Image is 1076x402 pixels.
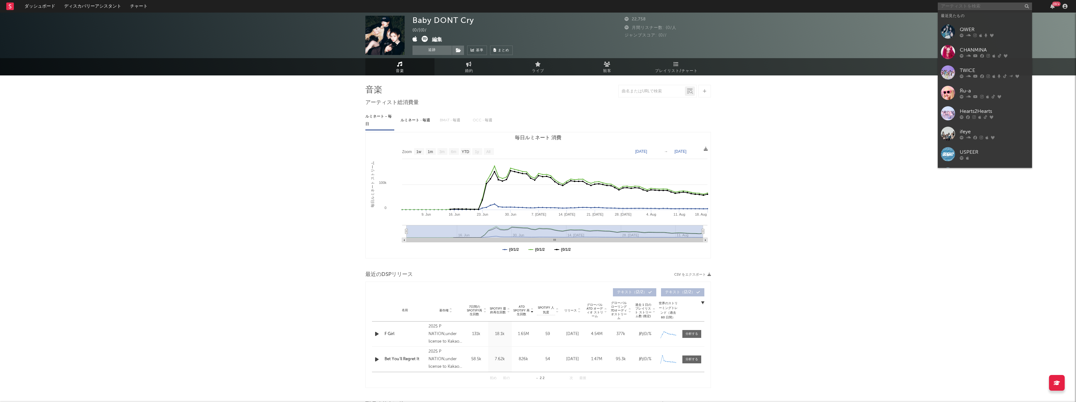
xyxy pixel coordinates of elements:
text: 毎日ルミネート ストリーム [370,161,375,207]
text: 28. [DATE] [614,212,631,216]
text: 1y [475,150,479,154]
span: ATD Spotify 再生回数 [513,305,530,316]
div: 18.1k [490,331,510,337]
button: CSV をエクスポート [674,273,711,277]
a: 音楽 [365,58,434,75]
button: テキスト（{2/2） [661,288,704,296]
text: 3m [439,150,445,154]
button: 次 [570,377,573,380]
div: 1.65M [513,331,534,337]
text: Zoom [402,150,412,154]
span: Spotify 人気度 [537,306,555,315]
div: 131k [466,331,487,337]
button: まとめ [490,46,513,55]
text: 毎日ルミネート 消費 [515,135,561,140]
text: [DATE] [675,149,686,154]
text: 1w [416,150,421,154]
text: 7. [DATE] [531,212,546,216]
div: 世界のストリーミングトレンド（過去 60 日間） [659,301,678,320]
div: ifeye [960,128,1029,135]
div: 最近見たもの [941,12,1029,20]
div: {0/ | {0/ [412,27,434,34]
a: F Girl [385,331,426,337]
text: 14. [DATE] [558,212,575,216]
button: 初め [490,377,497,380]
text: 11. Aug [673,212,685,216]
text: → [664,149,668,154]
span: 基準 [476,47,483,54]
button: テキスト（{2/2） [613,288,656,296]
div: 58.5k [466,356,487,362]
text: 100k [379,181,386,184]
div: 約{0/% [635,331,656,337]
span: リリース [564,309,577,312]
span: グローバルローリング7Dオーディオストリーム [610,301,628,320]
div: 4.54M [586,331,607,337]
div: 1.47M [586,356,607,362]
span: 婚約 [465,67,473,75]
a: 基準 [467,46,487,55]
button: {0/+ [1050,4,1055,9]
a: TWICE [938,62,1032,83]
div: Hearts2Hearts [960,107,1029,115]
div: CHANMINA [960,46,1029,54]
div: ルミネート - 毎週 [401,115,434,126]
div: TWICE [960,67,1029,74]
text: 18. Aug [695,212,707,216]
a: CHANMINA [938,42,1032,62]
a: 観客 [573,58,642,75]
span: 22,758 [625,17,646,21]
div: 54 [537,356,559,362]
div: 59 [537,331,559,337]
div: [DATE] [562,331,583,337]
span: ライブ [532,67,544,75]
text: 23. Jun [477,212,488,216]
div: 名前 [385,308,426,313]
text: 0 [384,206,386,210]
a: cosmosy [938,164,1032,185]
text: 16. Jun [449,212,460,216]
a: QWER [938,21,1032,42]
a: USPEER [938,144,1032,164]
a: ライブ [504,58,573,75]
text: 21. [DATE] [587,212,603,216]
span: グローバル ATD オーディオ ストリーム [586,303,604,318]
span: アーティスト総消費量 [365,99,419,107]
span: テキスト （{2/2） [617,290,647,294]
div: [DATE] [562,356,583,362]
span: 月間リスナー数: {0/人 [625,26,676,30]
text: 1m [428,150,433,154]
div: Baby DONT Cry [412,16,474,25]
text: 4. Aug [646,212,656,216]
div: 2025 P NATION,under license to Kakao Entertainment [429,323,463,345]
text: 6m [451,150,456,154]
div: 377k [610,331,631,337]
text: All [486,150,490,154]
div: 約{0/% [635,356,656,362]
div: 2 2 [522,375,557,382]
span: 過去 1 日のプレイリスト ストリーム数 (推定) [635,303,652,318]
text: [DATE] [635,149,647,154]
button: 前の [503,377,510,380]
a: Hearts2Hearts [938,103,1032,124]
a: ifeye [938,124,1032,144]
span: 7日間のSpotify再生回数 [466,305,483,316]
input: 曲名またはURLで検索 [619,89,685,94]
text: {0/1/2 [509,247,519,252]
span: ～ [536,377,538,380]
a: Bet You’ll Regret It [385,356,426,362]
span: 著作権 [439,309,449,312]
a: プレイリスト/チャート [642,58,711,75]
a: 婚約 [434,58,504,75]
span: 最近のDSPリリース [365,271,413,278]
div: USPEER [960,148,1029,156]
span: ジャンプスコア: {0// [625,33,667,37]
text: 9. Jun [421,212,431,216]
span: Spotify 最終再生回数 [490,307,506,314]
div: ルミネート - 毎日 [365,111,394,129]
button: 追跡 [412,46,452,55]
span: 音楽 [396,67,404,75]
div: 2025 P NATION,under license to Kakao Entertainment [429,348,463,371]
span: まとめ [498,49,509,52]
